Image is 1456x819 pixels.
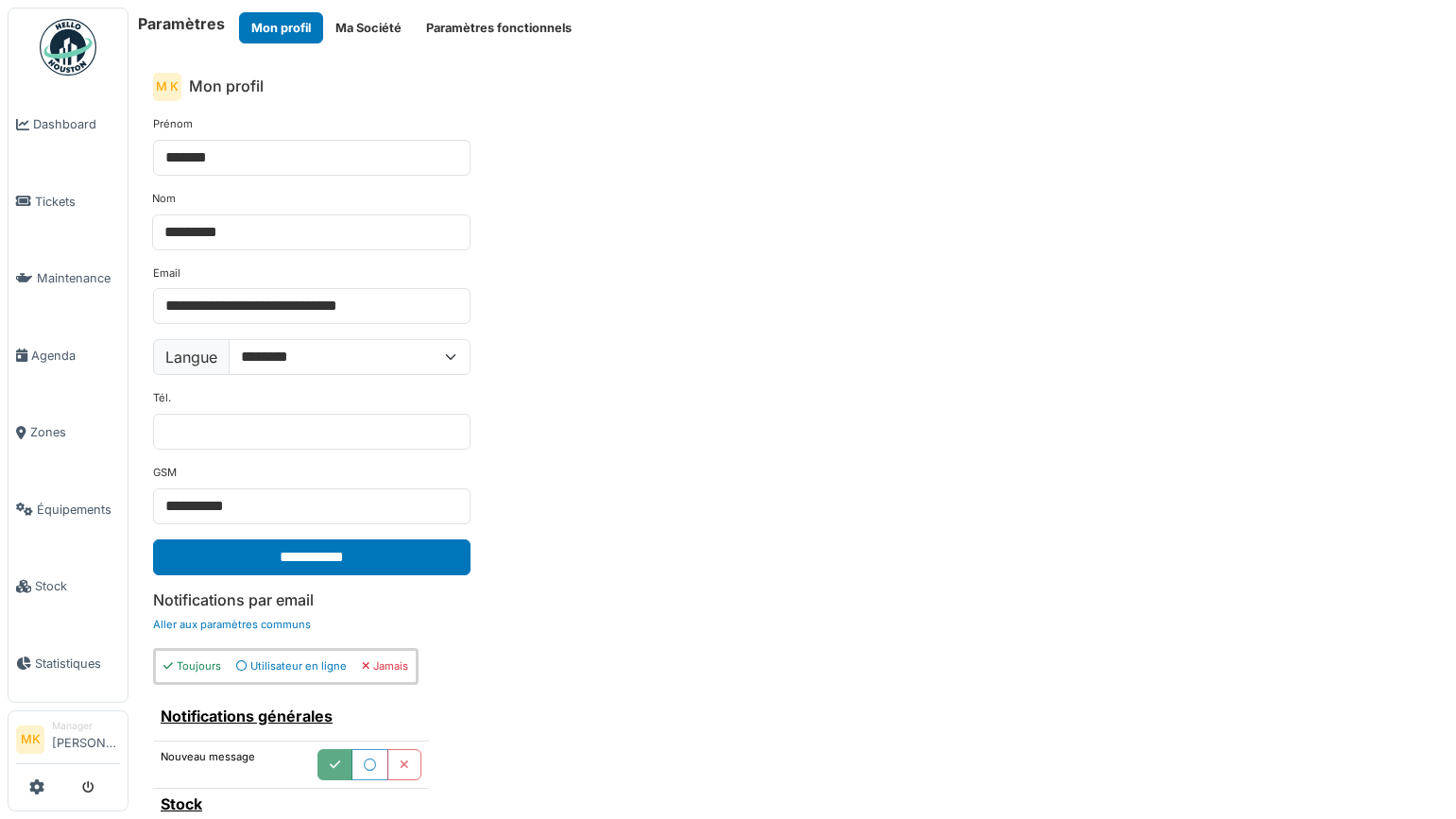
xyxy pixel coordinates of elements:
[414,12,584,43] button: Paramètres fonctionnels
[153,339,230,375] label: Langue
[153,265,180,282] label: Email
[9,625,128,703] a: Statistiques
[163,658,221,674] div: Toujours
[161,749,255,765] label: Nouveau message
[161,795,421,813] h6: Stock
[153,73,181,101] div: M K
[239,12,323,43] button: Mon profil
[52,719,120,759] li: [PERSON_NAME]
[9,471,128,549] a: Équipements
[161,708,421,725] h6: Notifications générales
[9,86,128,163] a: Dashboard
[9,163,128,241] a: Tickets
[16,719,120,764] a: MK Manager[PERSON_NAME]
[153,116,193,132] label: Prénom
[30,423,120,441] span: Zones
[153,618,311,631] a: Aller aux paramètres communs
[35,193,120,211] span: Tickets
[40,19,96,76] img: Badge_color-CXgf-gQk.svg
[236,658,347,674] div: Utilisateur en ligne
[37,269,120,287] span: Maintenance
[9,548,128,625] a: Stock
[37,501,120,519] span: Équipements
[153,465,177,481] label: GSM
[9,317,128,395] a: Agenda
[9,394,128,471] a: Zones
[153,390,171,406] label: Tél.
[362,658,408,674] div: Jamais
[33,115,120,133] span: Dashboard
[35,655,120,673] span: Statistiques
[31,347,120,365] span: Agenda
[138,15,225,33] h6: Paramètres
[52,719,120,733] div: Manager
[35,577,120,595] span: Stock
[323,12,414,43] button: Ma Société
[9,240,128,317] a: Maintenance
[152,191,176,207] label: Nom
[16,725,44,754] li: MK
[153,591,1431,609] h6: Notifications par email
[189,77,264,95] h6: Mon profil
